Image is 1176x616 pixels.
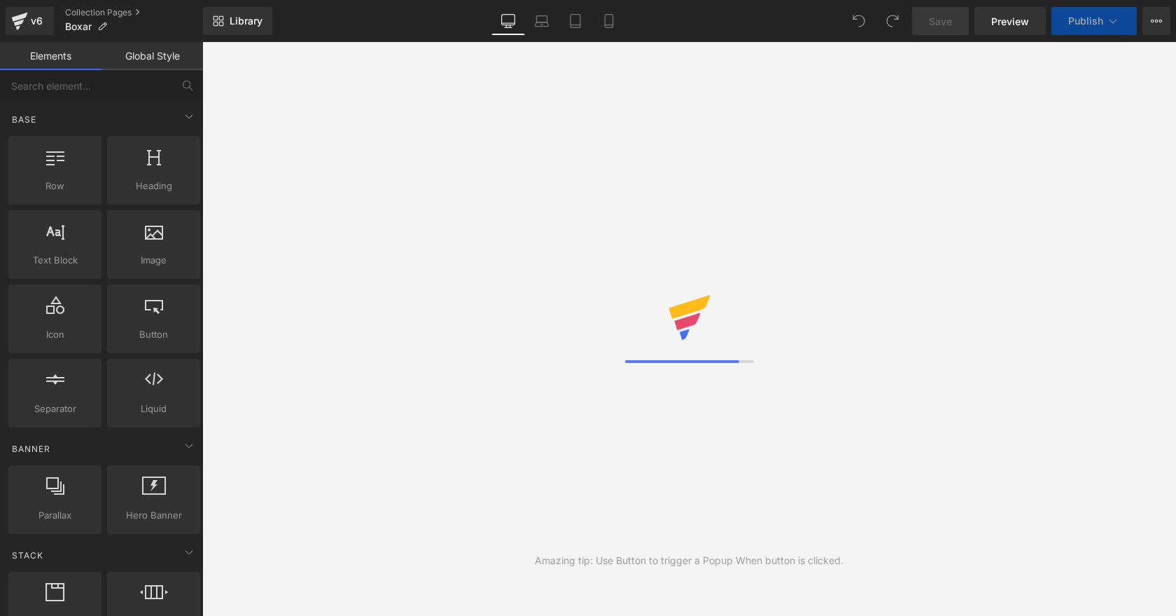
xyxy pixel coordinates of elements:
span: Icon [13,327,97,342]
a: Collection Pages [65,7,203,18]
button: Redo [878,7,906,35]
div: v6 [28,12,45,30]
span: Save [929,14,952,29]
a: Global Style [101,42,203,70]
span: Row [13,179,97,193]
span: Image [111,253,196,268]
a: Tablet [559,7,592,35]
button: Undo [845,7,873,35]
span: Preview [991,14,1029,29]
span: Hero Banner [111,508,196,523]
span: Text Block [13,253,97,268]
span: Button [111,327,196,342]
a: Desktop [491,7,525,35]
a: New Library [203,7,272,35]
a: Laptop [525,7,559,35]
span: Banner [10,442,52,456]
a: v6 [6,7,54,35]
div: Amazing tip: Use Button to trigger a Popup When button is clicked. [535,553,843,568]
span: Boxar [65,21,92,32]
span: Separator [13,402,97,416]
span: Publish [1068,15,1103,27]
button: More [1142,7,1170,35]
span: Library [230,15,262,27]
span: Liquid [111,402,196,416]
span: Heading [111,179,196,193]
span: Parallax [13,508,97,523]
a: Preview [974,7,1046,35]
a: Mobile [592,7,626,35]
button: Publish [1051,7,1137,35]
span: Base [10,113,38,126]
span: Stack [10,549,45,562]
